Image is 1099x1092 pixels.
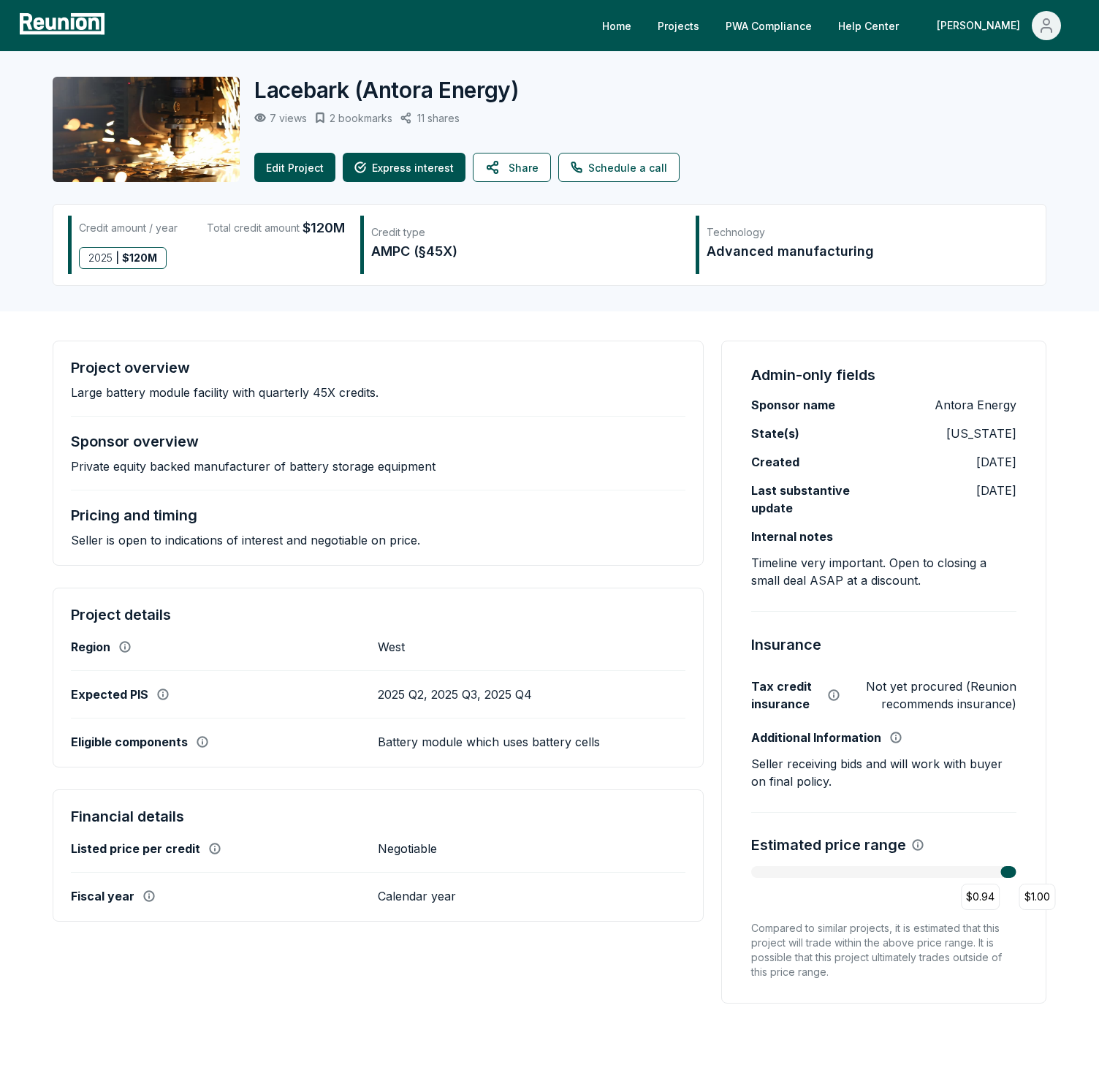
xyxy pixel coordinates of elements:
[71,640,110,654] label: Region
[270,112,307,124] p: 7 views
[330,112,392,124] p: 2 bookmarks
[371,225,680,240] div: Credit type
[646,11,711,40] a: Projects
[254,153,335,182] a: Edit Project
[371,241,680,262] div: AMPC (§45X)
[590,11,643,40] a: Home
[88,248,113,268] span: 2025
[976,453,1016,471] p: [DATE]
[71,687,148,702] label: Expected PIS
[79,218,178,238] div: Credit amount / year
[1024,888,1050,906] p: $1.00
[751,678,819,713] label: Tax credit insurance
[751,453,799,471] label: Created
[207,218,345,238] div: Total credit amount
[751,482,884,517] label: Last substantive update
[354,77,520,103] span: ( Antora Energy )
[71,459,436,474] p: Private equity backed manufacturer of battery storage equipment
[378,735,600,749] p: Battery module which uses battery cells
[751,729,881,746] label: Additional Information
[976,482,1016,499] p: [DATE]
[71,841,200,856] label: Listed price per credit
[71,359,190,376] h4: Project overview
[590,11,1084,40] nav: Main
[714,11,824,40] a: PWA Compliance
[751,835,906,855] h4: Estimated price range
[473,153,551,182] button: Share
[925,11,1073,40] button: [PERSON_NAME]
[751,365,875,385] h4: Admin-only fields
[378,640,405,654] p: West
[71,735,188,749] label: Eligible components
[378,841,437,856] p: Negotiable
[71,533,420,547] p: Seller is open to indications of interest and negotiable on price.
[122,248,157,268] span: $ 120M
[935,396,1016,414] p: Antora Energy
[378,889,456,903] p: Calendar year
[303,218,345,238] span: $120M
[751,921,1016,979] div: Compared to similar projects, it is estimated that this project will trade within the above price...
[937,11,1026,40] div: [PERSON_NAME]
[71,889,134,903] label: Fiscal year
[751,755,1016,790] p: Seller receiving bids and will work with buyer on final policy.
[558,153,680,182] a: Schedule a call
[71,433,199,450] h4: Sponsor overview
[71,385,379,400] p: Large battery module facility with quarterly 45X credits.
[71,606,685,623] h4: Project details
[343,153,465,182] button: Express interest
[707,225,1016,240] div: Technology
[826,11,910,40] a: Help Center
[71,507,197,524] h4: Pricing and timing
[707,241,1016,262] div: Advanced manufacturing
[751,634,821,656] h4: Insurance
[751,396,835,414] label: Sponsor name
[254,77,520,103] h2: Lacebark
[966,888,995,906] p: $0.94
[857,678,1016,713] p: Not yet procured (Reunion recommends insurance)
[751,425,799,442] label: State(s)
[378,687,532,702] p: 2025 Q2, 2025 Q3, 2025 Q4
[115,248,119,268] span: |
[946,425,1016,442] p: [US_STATE]
[417,112,460,124] p: 11 shares
[53,77,240,182] img: Lacebark
[751,528,833,545] label: Internal notes
[751,554,1016,589] p: Timeline very important. Open to closing a small deal ASAP at a discount.
[71,808,685,825] h4: Financial details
